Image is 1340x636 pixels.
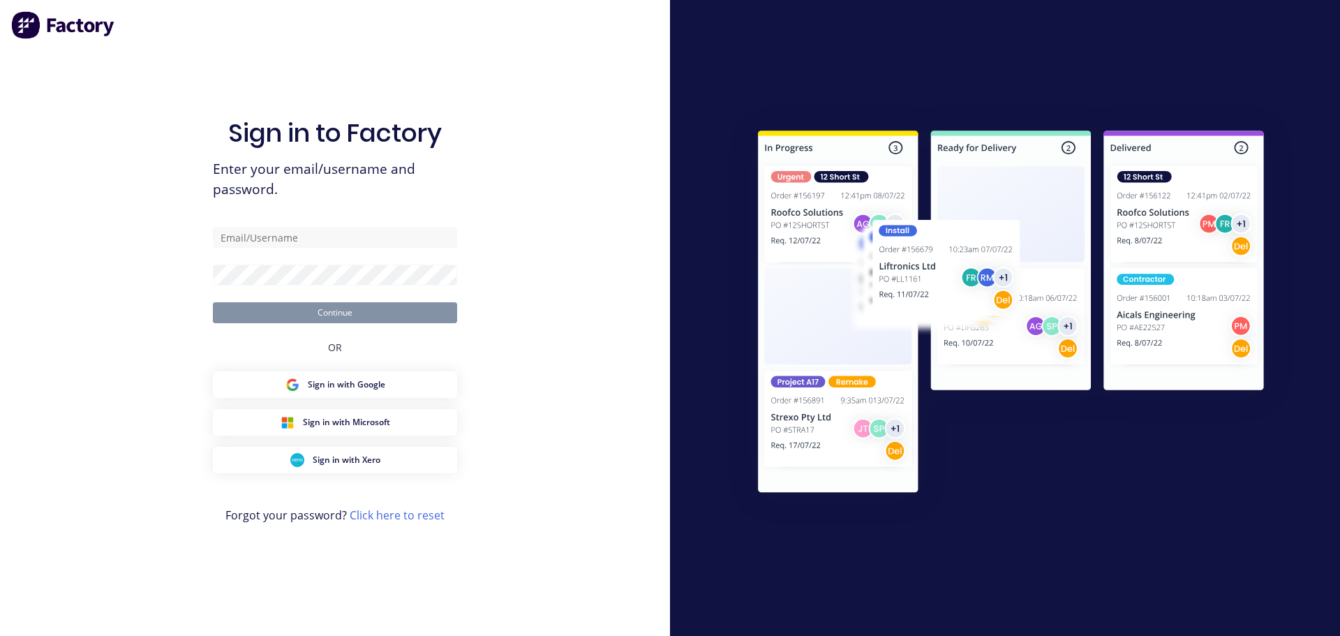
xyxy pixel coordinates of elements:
[328,323,342,371] div: OR
[727,103,1295,526] img: Sign in
[213,159,457,200] span: Enter your email/username and password.
[308,378,385,391] span: Sign in with Google
[225,507,445,524] span: Forgot your password?
[213,302,457,323] button: Continue
[213,447,457,473] button: Xero Sign inSign in with Xero
[290,453,304,467] img: Xero Sign in
[213,371,457,398] button: Google Sign inSign in with Google
[350,508,445,523] a: Click here to reset
[11,11,116,39] img: Factory
[285,378,299,392] img: Google Sign in
[281,415,295,429] img: Microsoft Sign in
[213,227,457,248] input: Email/Username
[213,409,457,436] button: Microsoft Sign inSign in with Microsoft
[228,118,442,148] h1: Sign in to Factory
[303,416,390,429] span: Sign in with Microsoft
[313,454,380,466] span: Sign in with Xero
